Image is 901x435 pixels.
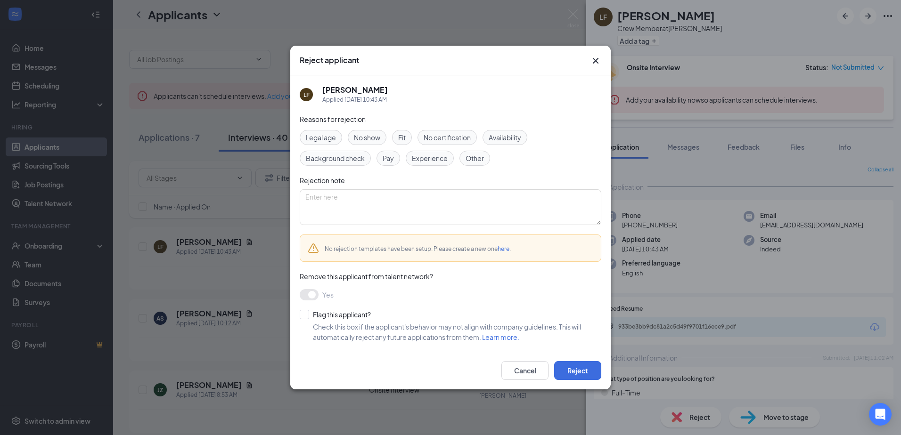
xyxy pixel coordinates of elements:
[590,55,601,66] button: Close
[354,132,380,143] span: No show
[424,132,471,143] span: No certification
[489,132,521,143] span: Availability
[306,132,336,143] span: Legal age
[869,403,892,426] div: Open Intercom Messenger
[383,153,394,163] span: Pay
[482,333,519,341] a: Learn more.
[466,153,484,163] span: Other
[322,95,388,105] div: Applied [DATE] 10:43 AM
[300,55,359,65] h3: Reject applicant
[322,85,388,95] h5: [PERSON_NAME]
[590,55,601,66] svg: Cross
[308,242,319,254] svg: Warning
[303,91,310,99] div: LF
[554,361,601,380] button: Reject
[498,245,509,252] a: here
[322,289,334,300] span: Yes
[325,245,511,252] span: No rejection templates have been setup. Please create a new one .
[300,176,345,185] span: Rejection note
[313,322,581,341] span: Check this box if the applicant's behavior may not align with company guidelines. This will autom...
[300,272,433,281] span: Remove this applicant from talent network?
[412,153,448,163] span: Experience
[300,115,366,123] span: Reasons for rejection
[501,361,549,380] button: Cancel
[306,153,365,163] span: Background check
[398,132,406,143] span: Fit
